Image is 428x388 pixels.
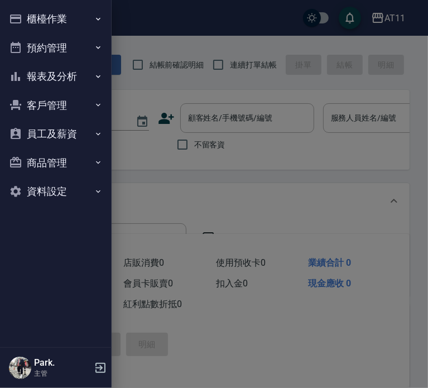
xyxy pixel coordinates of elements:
button: 商品管理 [4,149,107,178]
button: 報表及分析 [4,62,107,91]
img: Person [9,357,31,379]
button: 客戶管理 [4,91,107,120]
button: 預約管理 [4,33,107,63]
p: 主管 [34,368,91,379]
h5: Park. [34,357,91,368]
button: 員工及薪資 [4,119,107,149]
button: 資料設定 [4,177,107,206]
button: 櫃檯作業 [4,4,107,33]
